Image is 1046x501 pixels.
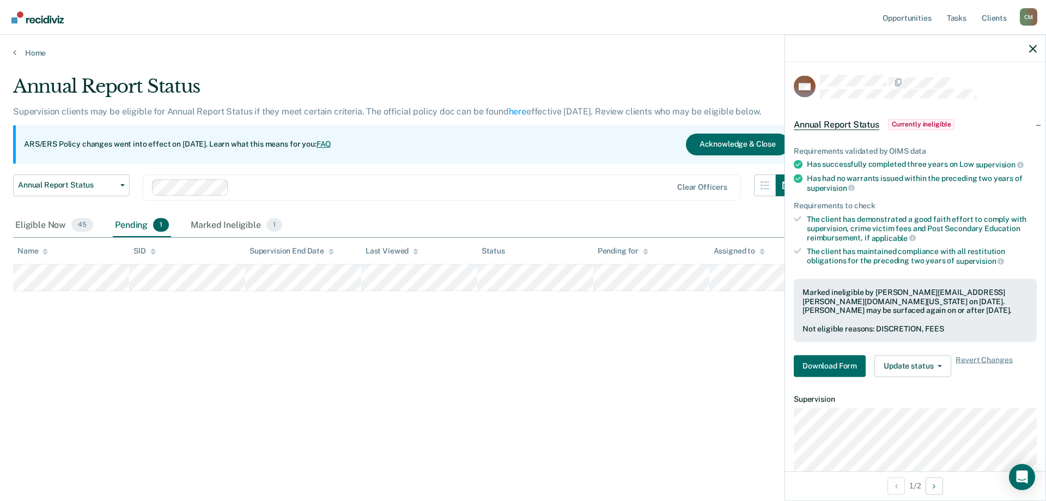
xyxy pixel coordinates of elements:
dt: Supervision [794,394,1037,403]
div: Clear officers [677,183,727,192]
p: Supervision clients may be eligible for Annual Report Status if they meet certain criteria. The o... [13,106,761,117]
a: here [509,106,526,117]
div: Assigned to [714,246,765,256]
a: Home [13,48,1033,58]
span: Currently ineligible [888,119,955,130]
div: Open Intercom Messenger [1009,464,1035,490]
span: Annual Report Status [18,180,116,190]
img: Recidiviz [11,11,64,23]
span: supervision [956,256,1004,265]
div: Marked ineligible by [PERSON_NAME][EMAIL_ADDRESS][PERSON_NAME][DOMAIN_NAME][US_STATE] on [DATE]. ... [802,287,1028,315]
div: Has successfully completed three years on Low [807,160,1037,170]
div: Annual Report StatusCurrently ineligible [785,107,1045,142]
div: SID [133,246,156,256]
a: FAQ [317,140,332,148]
div: Pending for [598,246,648,256]
span: supervision [976,160,1024,169]
div: Annual Report Status [13,75,798,106]
button: Update status [874,355,951,377]
span: 45 [71,218,93,232]
button: Acknowledge & Close [686,134,789,155]
div: Not eligible reasons: DISCRETION, FEES [802,324,1028,333]
div: Name [17,246,48,256]
button: Profile dropdown button [1020,8,1037,26]
div: The client has demonstrated a good faith effort to comply with supervision, crime victim fees and... [807,215,1037,243]
span: 1 [153,218,169,232]
div: 1 / 2 [785,471,1045,500]
div: Last Viewed [366,246,418,256]
div: Pending [113,214,171,238]
a: Navigate to form link [794,355,870,377]
span: supervision [807,183,855,192]
div: Marked Ineligible [188,214,284,238]
div: Status [482,246,505,256]
span: Annual Report Status [794,119,879,130]
div: Has had no warrants issued within the preceding two years of [807,173,1037,192]
button: Previous Opportunity [887,477,905,494]
div: Eligible Now [13,214,95,238]
div: C M [1020,8,1037,26]
button: Next Opportunity [926,477,943,494]
button: Download Form [794,355,866,377]
p: ARS/ERS Policy changes went into effect on [DATE]. Learn what this means for you: [24,139,331,150]
span: Revert Changes [956,355,1012,377]
div: Requirements to check [794,201,1037,210]
span: applicable [872,233,916,242]
div: Supervision End Date [250,246,334,256]
div: Requirements validated by OIMS data [794,146,1037,155]
div: The client has maintained compliance with all restitution obligations for the preceding two years of [807,247,1037,265]
span: 1 [266,218,282,232]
